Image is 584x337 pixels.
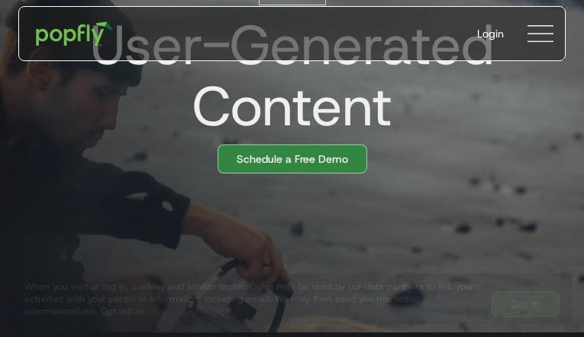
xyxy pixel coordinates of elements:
[144,305,163,317] a: here
[24,280,479,317] div: When you visit or log in, cookies and similar technologies may be used by our data partners to li...
[6,15,566,137] h1: User-Generated Content
[492,291,560,317] a: Got It!
[25,11,124,57] a: home
[218,144,367,173] a: Schedule a Free Demo
[465,14,516,53] a: Login
[477,26,504,41] div: Login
